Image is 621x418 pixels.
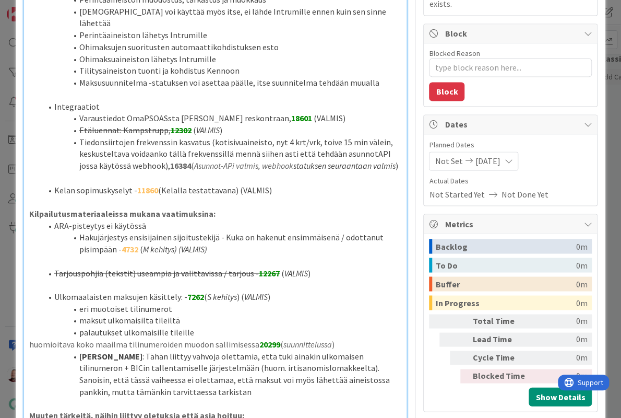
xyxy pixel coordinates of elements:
[435,258,576,272] div: To Do
[435,295,576,310] div: In Progress
[170,160,191,171] strong: 16384
[429,82,464,101] button: Block
[42,136,402,172] li: Tiedonsiirtojen frekvenssin kasvatus (kotisivuaineisto, nyt 4 krt/vrk, toive 15 min välein, kesku...
[283,339,332,349] em: suunnittelussa
[191,160,194,171] span: (
[429,188,484,200] span: Not Started Yet
[171,125,192,135] s: 12302
[472,369,530,383] div: Blocked Time
[445,217,578,230] span: Metrics
[501,188,548,200] span: Not Done Yet
[42,184,402,196] li: Kelan sopimuskyselyt - (Kelalla testattavana) (VALMIS)
[42,124,402,136] li: ( )
[244,291,268,301] em: VALMIS
[79,351,142,361] strong: [PERSON_NAME]
[445,27,578,40] span: Block
[445,118,578,131] span: Dates
[472,351,530,365] div: Cycle Time
[576,239,587,253] div: 0m
[534,314,587,328] div: 0m
[42,219,402,231] li: ARA-pisteytys ei käytössä
[576,258,587,272] div: 0m
[42,101,402,113] li: Integraatiot
[534,351,587,365] div: 0m
[472,314,530,328] div: Total Time
[42,41,402,53] li: Ohimaksujen suoritusten automaattikohdistuksen esto
[42,314,402,326] li: maksut ulkomaisilta tileiltä
[42,303,402,315] li: eri muotoiset tilinumerot
[259,268,280,278] s: 12267
[42,112,402,124] li: Varaustiedot OmaPSOASsta [PERSON_NAME] reskontraan, (VALMIS)
[143,243,207,254] em: M kehitys) (VALMIS)
[259,339,280,349] strong: 20299
[20,2,45,14] span: Support
[42,326,402,338] li: palautukset ulkomaisille tileille
[42,77,402,89] li: Maksusuunnitelma -statuksen voi asettaa päälle, itse suunnitelma tehdään muualla
[42,267,402,279] li: ( )
[293,160,396,171] em: statuksen seuraantaan valmis
[194,160,293,171] em: Asunnot-APi valmis, webhook
[534,332,587,346] div: 0m
[576,276,587,291] div: 0m
[196,125,220,135] em: VALMIS
[42,53,402,65] li: Ohimaksuaineiston lähetys Intrumille
[29,338,402,350] p: huomioitava koko maailma tilinumeroiden muodon sallimisessa ( )
[122,243,138,254] strong: 4732
[534,369,587,383] div: 0m
[435,155,462,167] span: Not Set
[207,291,237,301] em: S kehitys
[79,125,171,135] s: Etäluennat: Kampstrupp,
[529,387,592,406] button: Show Details
[291,113,312,123] strong: 18601
[42,350,402,398] li: : Tähän liittyy vahvoja olettamia, että tuki ainakin ulkomaisen tilinumeron + BICin tallentamisel...
[42,291,402,303] li: Ulkomaalaisten maksujen käsittely: - ( ) ( )
[54,268,259,278] s: Tarjouspohjia (tekstit) useampia ja valittavissa / tarjous -
[472,332,530,346] div: Lead Time
[429,176,592,187] span: Actual Dates
[42,231,402,254] li: Hakujärjestys ensisijainen sijoitustekijä - Kuka on hakenut ensimmäisenä / odottanut pisimpään - (
[576,295,587,310] div: 0m
[435,276,576,291] div: Buffer
[42,29,402,41] li: Perintäaineiston lähetys Intrumille
[29,208,216,218] strong: Kilpailutusmateriaaleissa mukana vaatimuksina:
[475,155,500,167] span: [DATE]
[429,140,592,150] span: Planned Dates
[42,6,402,29] li: [DEMOGRAPHIC_DATA] voi käyttää myös itse, ei lähde Intrumille ennen kuin sen sinne lähettää
[187,291,204,301] strong: 7262
[137,184,158,195] strong: 11860
[435,239,576,253] div: Backlog
[284,268,308,278] em: VALMIS
[42,65,402,77] li: Tilitysaineiston tuonti ja kohdistus Kennoon
[429,49,480,58] label: Blocked Reason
